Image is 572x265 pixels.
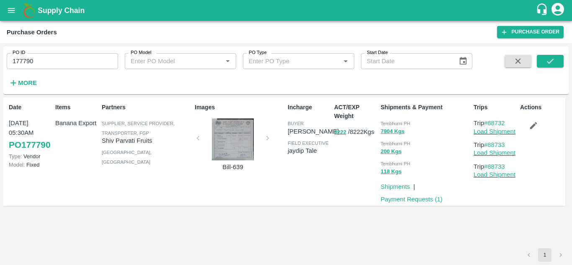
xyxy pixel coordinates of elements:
button: 8222 [334,128,346,137]
a: Load Shipment [474,171,515,178]
p: / 8222 Kgs [334,127,377,137]
a: #88733 [484,142,505,148]
p: Partners [102,103,191,112]
input: Enter PO Model [127,56,209,67]
p: Date [9,103,52,112]
p: Incharge [288,103,331,112]
p: ACT/EXP Weight [334,103,377,121]
label: Start Date [367,49,388,56]
a: Load Shipment [474,149,515,156]
button: More [7,76,39,90]
button: open drawer [2,1,21,20]
p: Images [195,103,284,112]
a: Purchase Order [497,26,564,38]
input: Enter PO ID [7,53,118,69]
span: Tembhurni PH [381,121,410,126]
span: field executive [288,141,329,146]
p: jaydip Tale [288,146,331,155]
span: Model: [9,162,25,168]
a: Supply Chain [38,5,536,16]
p: Actions [520,103,563,112]
div: customer-support [536,3,550,18]
button: Choose date [455,53,471,69]
button: 200 Kgs [381,147,402,157]
label: PO Type [249,49,267,56]
button: page 1 [538,248,551,262]
p: Trip [474,140,517,149]
p: [PERSON_NAME] [288,127,339,136]
span: buyer [288,121,304,126]
img: logo [21,2,38,19]
input: Enter PO Type [245,56,327,67]
a: Payment Requests (1) [381,196,443,203]
a: Shipments [381,183,410,190]
p: Fixed [9,161,52,169]
button: 118 Kgs [381,167,402,177]
p: Trip [474,162,517,171]
p: Items [55,103,98,112]
span: Supplier, Service Provider, Transporter, FGP [102,121,175,135]
b: Supply Chain [38,6,85,15]
a: #88733 [484,163,505,170]
input: Start Date [361,53,452,69]
div: Purchase Orders [7,27,57,38]
label: PO Model [131,49,152,56]
div: account of current user [550,2,565,19]
button: Open [340,56,351,67]
p: Shiv Parvati Fruits [102,136,191,145]
p: Trips [474,103,517,112]
button: 7904 Kgs [381,127,405,136]
button: Open [222,56,233,67]
span: Type: [9,153,22,160]
p: Shipments & Payment [381,103,470,112]
div: | [410,179,415,191]
nav: pagination navigation [521,248,569,262]
span: Tembhurni PH [381,141,410,146]
p: [DATE] 05:30AM [9,118,52,137]
span: [GEOGRAPHIC_DATA] , [GEOGRAPHIC_DATA] [102,150,152,164]
a: #88732 [484,120,505,126]
p: Banana Export [55,118,98,128]
label: PO ID [13,49,25,56]
p: Vendor [9,152,52,160]
a: PO177790 [9,137,50,152]
p: Trip [474,118,517,128]
p: Bill-639 [201,162,264,172]
span: Tembhurni PH [381,161,410,166]
strong: More [18,80,37,86]
a: Load Shipment [474,128,515,135]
